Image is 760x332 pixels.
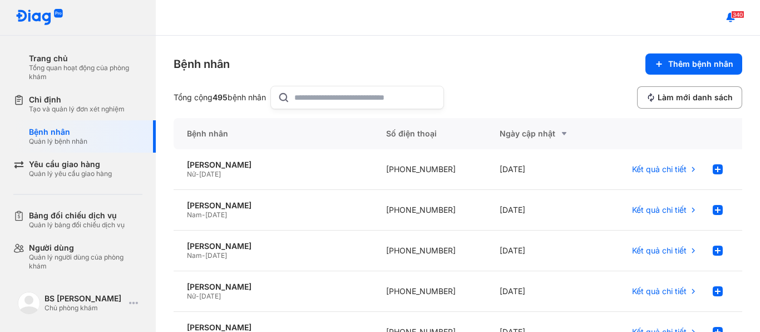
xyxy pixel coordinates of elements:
[486,231,600,271] div: [DATE]
[187,160,359,170] div: [PERSON_NAME]
[202,251,205,260] span: -
[187,241,359,251] div: [PERSON_NAME]
[29,127,87,137] div: Bệnh nhân
[486,190,600,231] div: [DATE]
[29,169,112,178] div: Quản lý yêu cầu giao hàng
[486,271,600,312] div: [DATE]
[205,251,227,260] span: [DATE]
[174,118,373,149] div: Bệnh nhân
[658,92,733,102] span: Làm mới danh sách
[486,149,600,190] div: [DATE]
[174,56,230,72] div: Bệnh nhân
[373,149,486,190] div: [PHONE_NUMBER]
[373,231,486,271] div: [PHONE_NUMBER]
[18,292,40,314] img: logo
[373,190,486,231] div: [PHONE_NUMBER]
[187,251,202,260] span: Nam
[45,304,125,313] div: Chủ phòng khám
[29,221,125,230] div: Quản lý bảng đối chiếu dịch vụ
[29,95,125,105] div: Chỉ định
[196,292,199,300] span: -
[632,246,687,256] span: Kết quả chi tiết
[29,64,142,81] div: Tổng quan hoạt động của phòng khám
[731,11,744,18] span: 340
[29,211,125,221] div: Bảng đối chiếu dịch vụ
[205,211,227,219] span: [DATE]
[45,294,125,304] div: BS [PERSON_NAME]
[632,164,687,174] span: Kết quả chi tiết
[29,159,112,169] div: Yêu cầu giao hàng
[187,211,202,219] span: Nam
[645,53,742,75] button: Thêm bệnh nhân
[632,205,687,215] span: Kết quả chi tiết
[199,292,221,300] span: [DATE]
[29,243,142,253] div: Người dùng
[199,170,221,178] span: [DATE]
[29,137,87,146] div: Quản lý bệnh nhân
[187,170,196,178] span: Nữ
[174,92,266,102] div: Tổng cộng bệnh nhân
[29,53,142,64] div: Trang chủ
[16,9,63,26] img: logo
[637,86,742,109] button: Làm mới danh sách
[373,118,486,149] div: Số điện thoại
[668,59,733,69] span: Thêm bệnh nhân
[632,286,687,296] span: Kết quả chi tiết
[29,253,142,271] div: Quản lý người dùng của phòng khám
[213,92,228,102] span: 495
[187,201,359,211] div: [PERSON_NAME]
[202,211,205,219] span: -
[196,170,199,178] span: -
[187,292,196,300] span: Nữ
[187,282,359,292] div: [PERSON_NAME]
[500,127,586,140] div: Ngày cập nhật
[29,105,125,114] div: Tạo và quản lý đơn xét nghiệm
[373,271,486,312] div: [PHONE_NUMBER]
